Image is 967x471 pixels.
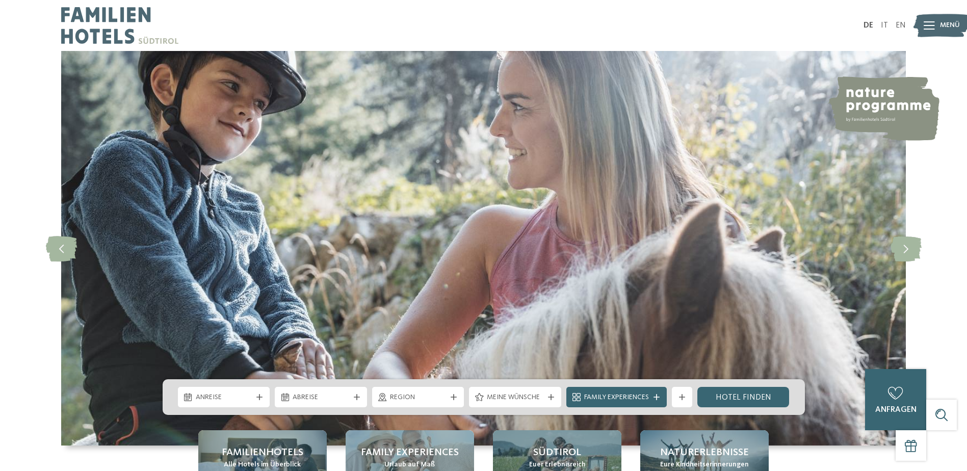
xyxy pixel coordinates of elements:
a: DE [864,21,873,30]
span: Südtirol [533,446,581,460]
span: Alle Hotels im Überblick [224,460,301,470]
span: Menü [940,20,960,31]
span: Naturerlebnisse [660,446,749,460]
a: anfragen [865,369,926,430]
span: Familienhotels [222,446,303,460]
span: Family Experiences [361,446,459,460]
span: Region [390,392,447,403]
a: Hotel finden [697,387,790,407]
span: Meine Wünsche [487,392,543,403]
span: Euer Erlebnisreich [529,460,586,470]
a: EN [896,21,906,30]
span: Family Experiences [584,392,649,403]
img: Familienhotels Südtirol: The happy family places [61,51,906,446]
img: nature programme by Familienhotels Südtirol [827,76,939,141]
a: IT [881,21,888,30]
span: Urlaub auf Maß [384,460,435,470]
span: Eure Kindheitserinnerungen [660,460,749,470]
span: Anreise [196,392,252,403]
span: anfragen [875,406,917,414]
span: Abreise [293,392,349,403]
